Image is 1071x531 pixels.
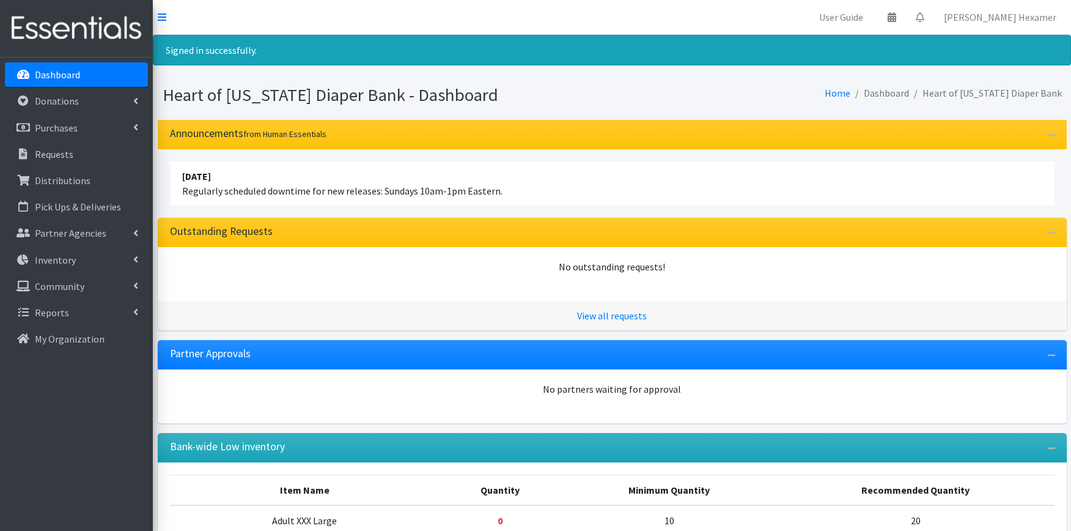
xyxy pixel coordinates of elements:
a: Partner Agencies [5,221,148,245]
img: HumanEssentials [5,8,148,49]
p: Pick Ups & Deliveries [35,201,121,213]
h3: Partner Approvals [170,347,251,360]
p: Reports [35,306,69,319]
div: Signed in successfully. [153,35,1071,65]
a: User Guide [809,5,873,29]
div: No outstanding requests! [170,259,1054,274]
a: Pick Ups & Deliveries [5,195,148,219]
li: Regularly scheduled downtime for new releases: Sundays 10am-1pm Eastern. [170,162,1054,206]
h3: Announcements [170,127,326,140]
a: Purchases [5,116,148,140]
a: [PERSON_NAME] Hexamer [934,5,1066,29]
a: Community [5,274,148,299]
strong: Below minimum quantity [498,514,502,527]
p: Community [35,280,84,292]
h1: Heart of [US_STATE] Diaper Bank - Dashboard [163,84,608,106]
li: Dashboard [850,84,909,102]
small: from Human Essentials [243,128,326,139]
p: Requests [35,148,73,160]
a: Distributions [5,168,148,193]
li: Heart of [US_STATE] Diaper Bank [909,84,1062,102]
th: Quantity [440,475,561,505]
a: Inventory [5,248,148,272]
p: Donations [35,95,79,107]
h3: Bank-wide Low inventory [170,440,285,453]
a: Requests [5,142,148,166]
a: Donations [5,89,148,113]
p: My Organization [35,333,105,345]
p: Partner Agencies [35,227,106,239]
p: Purchases [35,122,78,134]
th: Recommended Quantity [777,475,1054,505]
p: Inventory [35,254,76,266]
a: My Organization [5,327,148,351]
a: Dashboard [5,62,148,87]
p: Distributions [35,174,90,187]
p: Dashboard [35,69,80,81]
a: Reports [5,300,148,325]
div: No partners waiting for approval [170,382,1054,396]
th: Minimum Quantity [561,475,778,505]
a: View all requests [577,310,647,322]
a: Home [825,87,850,99]
strong: [DATE] [182,170,211,182]
h3: Outstanding Requests [170,225,273,238]
th: Item Name [170,475,440,505]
